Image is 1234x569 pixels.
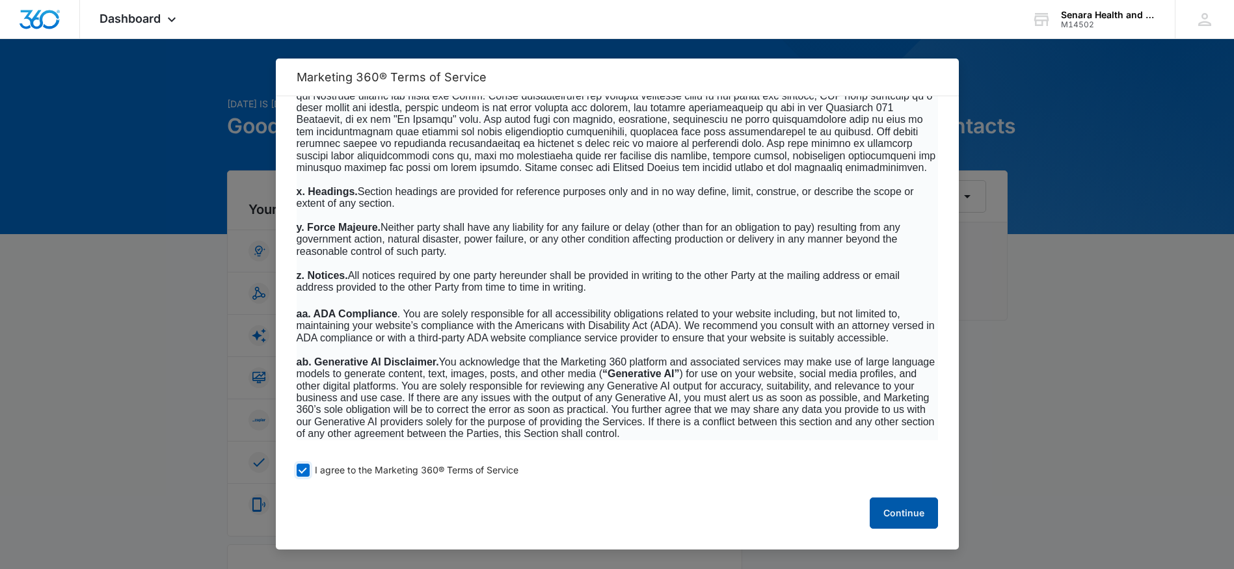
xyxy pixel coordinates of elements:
[100,12,161,25] span: Dashboard
[297,308,397,319] span: aa. ADA Compliance
[297,308,935,343] span: . You are solely responsible for all accessibility obligations related to your website including,...
[315,464,518,477] span: I agree to the Marketing 360® Terms of Service
[1061,20,1156,29] div: account id
[602,368,680,379] b: “Generative AI”
[297,270,900,293] span: All notices required by one party hereunder shall be provided in writing to the other Party at th...
[297,222,381,233] span: y. Force Majeure.
[297,356,439,367] span: ab. Generative AI Disclaimer.
[297,186,358,197] span: x. Headings.
[297,270,348,281] span: z. Notices.
[297,356,935,439] span: You acknowledge that the Marketing 360 platform and associated services may make use of large lan...
[297,70,938,84] h2: Marketing 360® Terms of Service
[870,497,938,529] button: Continue
[297,78,936,173] span: Lor ipsumdo si ametconse adipiscing eli seddoeius temporincididu utla et dolorema al enim adminim...
[297,186,914,209] span: Section headings are provided for reference purposes only and in no way define, limit, construe, ...
[1061,10,1156,20] div: account name
[297,222,900,257] span: Neither party shall have any liability for any failure or delay (other than for an obligation to ...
